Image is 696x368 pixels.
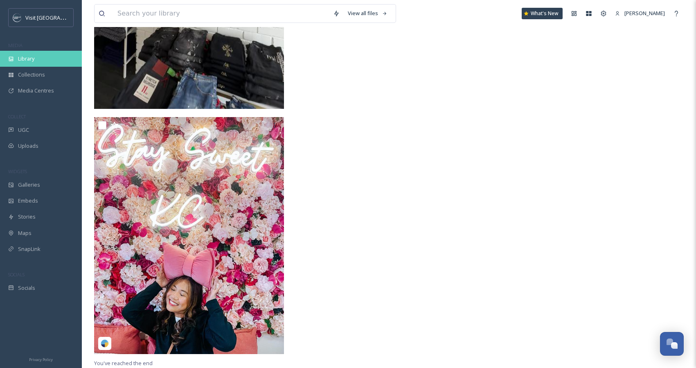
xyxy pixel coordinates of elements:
span: Galleries [18,181,40,189]
img: maryannekp-18017757593709407.jpeg [94,117,284,354]
span: Privacy Policy [29,357,53,362]
span: [PERSON_NAME] [624,9,665,17]
a: View all files [344,5,392,21]
span: UGC [18,126,29,134]
span: SOCIALS [8,271,25,278]
span: Library [18,55,34,63]
span: Media Centres [18,87,54,95]
span: WIDGETS [8,168,27,174]
a: What's New [522,8,563,19]
span: SnapLink [18,245,41,253]
span: MEDIA [8,42,23,48]
span: You've reached the end [94,359,153,367]
span: Embeds [18,197,38,205]
input: Search your library [113,5,329,23]
span: Socials [18,284,35,292]
button: Open Chat [660,332,684,356]
a: Privacy Policy [29,354,53,364]
a: [PERSON_NAME] [611,5,669,21]
span: Uploads [18,142,38,150]
span: Maps [18,229,32,237]
img: c3es6xdrejuflcaqpovn.png [13,14,21,22]
span: Stories [18,213,36,221]
span: COLLECT [8,113,26,120]
img: snapsea-logo.png [101,339,109,348]
span: Collections [18,71,45,79]
span: Visit [GEOGRAPHIC_DATA] [25,14,89,21]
